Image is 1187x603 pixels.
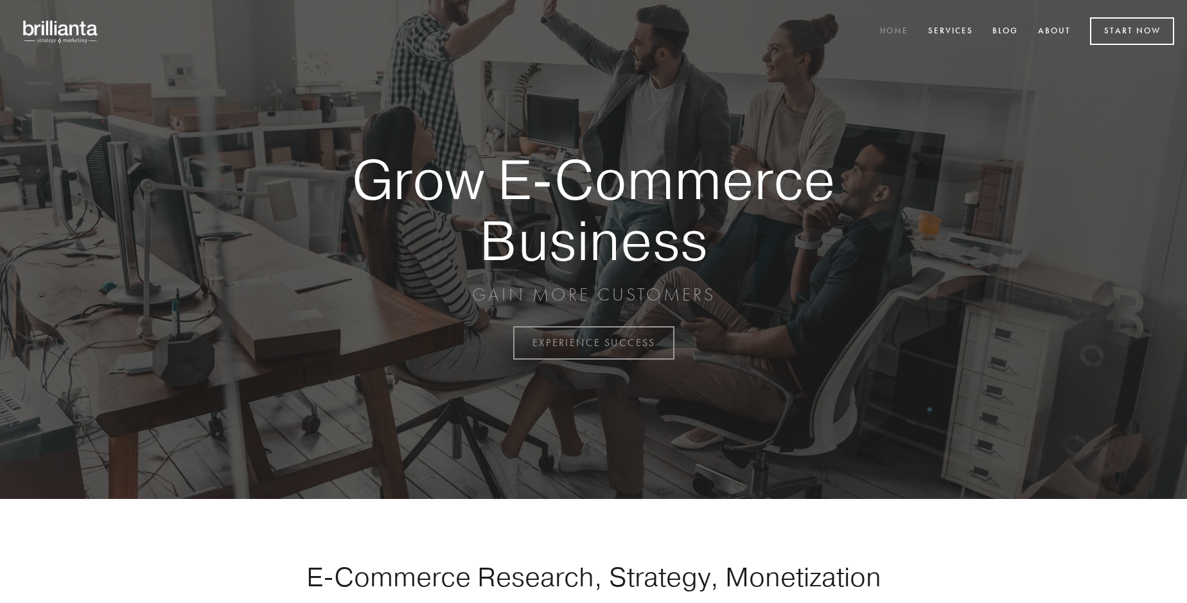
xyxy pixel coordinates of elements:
img: brillianta - research, strategy, marketing [13,13,109,50]
p: GAIN MORE CUSTOMERS [307,283,880,306]
a: Services [920,21,981,42]
h1: E-Commerce Research, Strategy, Monetization [266,561,921,593]
a: Start Now [1090,17,1174,45]
a: EXPERIENCE SUCCESS [513,326,674,360]
a: About [1030,21,1079,42]
a: Blog [984,21,1026,42]
a: Home [872,21,917,42]
strong: Grow E-Commerce Business [307,149,880,270]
